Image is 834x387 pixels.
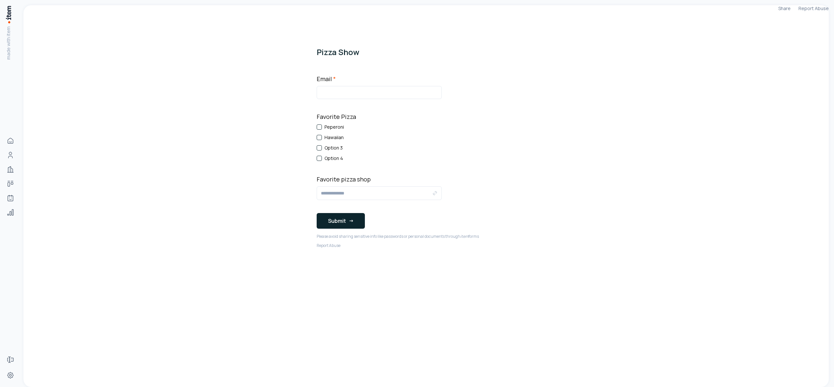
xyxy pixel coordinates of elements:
img: Item Brain Logo [5,5,12,24]
a: Analytics [4,206,17,219]
p: Please avoid sharing sensitive info like passwords or personal documents through forms [317,234,479,239]
a: Agents [4,192,17,205]
label: Email [317,75,336,83]
button: Submit [317,213,365,229]
a: Companies [4,163,17,176]
a: Home [4,134,17,147]
label: Option 3 [324,145,343,151]
a: People [4,149,17,162]
a: Deals [4,177,17,190]
span: item [460,234,468,239]
label: Favorite pizza shop [317,175,371,183]
label: Option 4 [324,155,343,162]
a: Report Abuse [317,243,340,248]
label: Peperoni [324,124,344,130]
button: Share [778,5,791,12]
a: Forms [4,353,17,366]
a: Settings [4,369,17,382]
a: made with item [5,5,12,60]
a: Report Abuse [798,5,829,12]
h1: Pizza Show [317,47,536,57]
label: Hawaiian [324,134,344,141]
label: Favorite Pizza [317,113,356,121]
p: made with item [5,26,12,60]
